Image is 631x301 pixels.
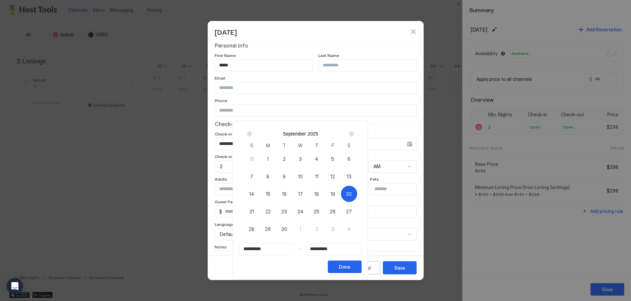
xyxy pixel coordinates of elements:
[292,168,309,184] button: 10
[325,221,341,237] button: 3
[331,173,335,180] span: 12
[306,243,361,255] input: Input Field
[245,130,255,138] button: Prev
[325,203,341,219] button: 26
[347,155,350,162] span: 6
[315,142,318,149] span: T
[249,208,254,215] span: 21
[309,151,325,167] button: 4
[283,155,286,162] span: 2
[325,151,341,167] button: 5
[281,208,287,215] span: 23
[315,173,318,180] span: 11
[292,186,309,202] button: 17
[341,203,357,219] button: 27
[331,155,334,162] span: 5
[346,190,352,198] span: 20
[244,203,260,219] button: 21
[292,221,309,237] button: 1
[267,155,269,162] span: 1
[292,151,309,167] button: 3
[341,168,357,184] button: 13
[330,208,336,215] span: 26
[309,221,325,237] button: 2
[249,225,255,233] span: 28
[308,131,318,137] button: 2025
[276,151,292,167] button: 2
[276,186,292,202] button: 16
[276,221,292,237] button: 30
[298,173,303,180] span: 10
[249,155,254,162] span: 31
[281,225,287,233] span: 30
[299,225,301,233] span: 1
[341,151,357,167] button: 6
[298,142,303,149] span: W
[331,225,334,233] span: 3
[299,246,301,252] span: -
[276,168,292,184] button: 9
[283,142,286,149] span: T
[283,131,306,137] button: September
[347,225,351,233] span: 4
[309,186,325,202] button: 18
[260,168,276,184] button: 8
[292,203,309,219] button: 24
[260,203,276,219] button: 22
[325,168,341,184] button: 12
[347,173,351,180] span: 13
[244,186,260,202] button: 14
[276,203,292,219] button: 23
[347,142,350,149] span: S
[309,168,325,184] button: 11
[266,173,269,180] span: 8
[325,186,341,202] button: 19
[265,208,271,215] span: 22
[331,190,335,198] span: 19
[7,278,23,294] div: Open Intercom Messenger
[265,225,271,233] span: 29
[250,173,253,180] span: 7
[260,221,276,237] button: 29
[314,190,319,198] span: 18
[282,190,287,198] span: 16
[346,208,352,215] span: 27
[328,261,362,273] button: Done
[297,208,304,215] span: 24
[346,130,356,138] button: Next
[244,151,260,167] button: 31
[339,263,350,270] div: Done
[266,190,270,198] span: 15
[244,221,260,237] button: 28
[283,173,286,180] span: 9
[249,190,254,198] span: 14
[341,221,357,237] button: 4
[250,142,253,149] span: S
[309,203,325,219] button: 25
[266,142,270,149] span: M
[315,225,318,233] span: 2
[239,243,295,255] input: Input Field
[341,186,357,202] button: 20
[298,190,303,198] span: 17
[260,186,276,202] button: 15
[315,155,318,162] span: 4
[314,208,319,215] span: 25
[299,155,302,162] span: 3
[260,151,276,167] button: 1
[244,168,260,184] button: 7
[332,142,334,149] span: F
